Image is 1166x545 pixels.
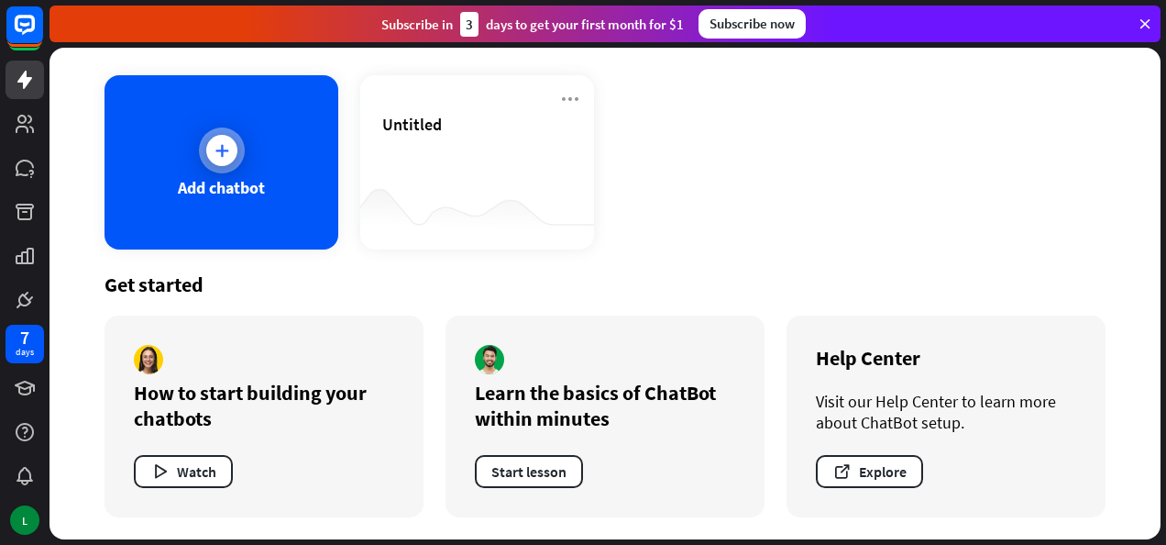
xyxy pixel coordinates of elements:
[134,345,163,374] img: author
[460,12,478,37] div: 3
[475,380,735,431] div: Learn the basics of ChatBot within minutes
[134,380,394,431] div: How to start building your chatbots
[134,455,233,488] button: Watch
[20,329,29,346] div: 7
[816,455,923,488] button: Explore
[698,9,806,39] div: Subscribe now
[475,455,583,488] button: Start lesson
[15,7,70,62] button: Open LiveChat chat widget
[475,345,504,374] img: author
[10,506,39,535] div: L
[104,272,1105,297] div: Get started
[178,177,265,198] div: Add chatbot
[816,345,1076,371] div: Help Center
[16,346,34,359] div: days
[381,12,684,37] div: Subscribe in days to get your first month for $1
[382,114,442,135] span: Untitled
[5,325,44,363] a: 7 days
[816,391,1076,433] div: Visit our Help Center to learn more about ChatBot setup.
